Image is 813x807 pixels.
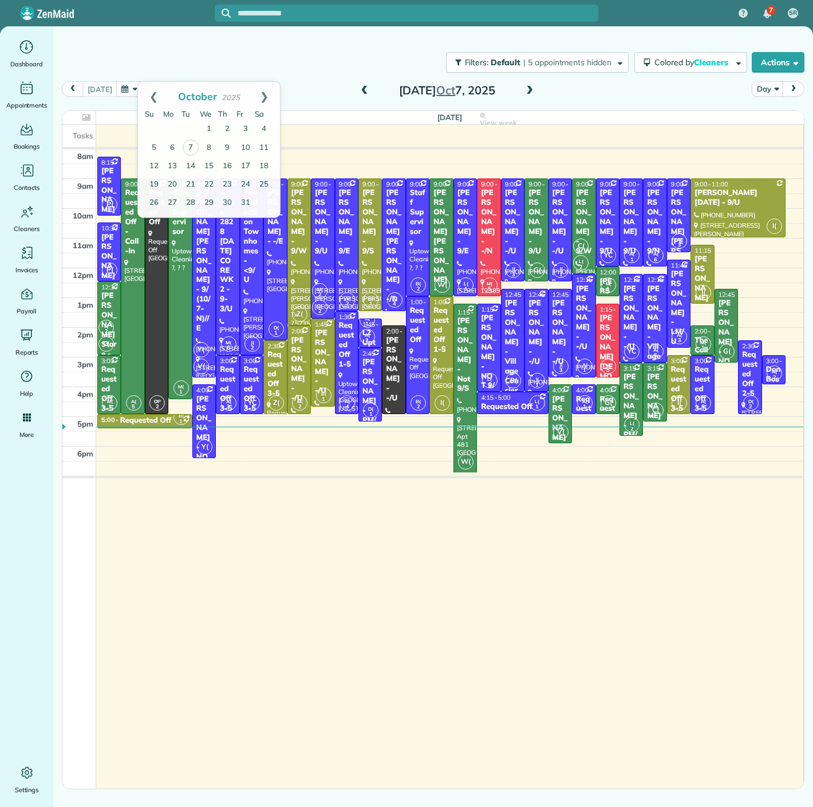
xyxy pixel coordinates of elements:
span: 9:00 - 12:30 [552,180,586,188]
span: Payroll [17,305,37,317]
a: 28 [181,194,200,212]
div: ArtHaus 2828 [DATE] CORE WK 2 - 9-3/U [219,188,236,314]
div: [PERSON_NAME] - Village Concierge - PM/N [646,284,663,410]
small: 1 [360,319,374,329]
div: [PERSON_NAME] - -/U [504,188,521,256]
div: [PERSON_NAME] - -/U [575,284,592,352]
div: Staff Supervisor [409,188,426,236]
div: [PERSON_NAME] - 9/S [362,188,378,256]
a: 13 [163,157,181,176]
span: G( [719,344,735,359]
a: 27 [163,194,181,212]
span: M( [487,280,492,287]
span: J( [559,361,563,368]
small: 2 [411,284,425,295]
a: 11 [255,139,273,157]
span: 2:00 - 5:00 [291,327,321,335]
span: A( [772,368,777,375]
a: 17 [236,157,255,176]
button: prev [62,81,84,97]
span: 9:00 - 1:00 [481,180,511,188]
small: 5 [127,401,141,412]
span: I( [767,218,782,234]
div: [PERSON_NAME] - [STREET_ADDRESS] [101,233,117,349]
div: [PERSON_NAME] - NOT 9/U [718,299,735,385]
small: 6 [649,255,663,265]
span: 9:00 - 1:00 [433,180,463,188]
a: 15 [200,157,218,176]
a: Filters: Default | 5 appointments hidden [440,52,629,73]
span: Y( [194,342,209,357]
div: [PERSON_NAME] - -/E [599,277,616,335]
a: 22 [200,176,218,194]
small: 1 [554,269,568,280]
div: Requested Off [120,416,172,426]
span: 1:45 - 4:45 [315,320,345,328]
span: A( [653,251,658,257]
span: L( [487,376,492,382]
span: 12:45 - 4:15 [528,291,562,299]
div: [PERSON_NAME] - NOT 9/U [196,395,212,482]
span: DP [154,398,161,404]
span: A( [677,236,682,243]
button: Actions [752,52,804,73]
span: YC [624,344,640,359]
span: A( [392,295,397,301]
a: Contacts [5,161,49,193]
a: 8 [200,139,218,157]
span: 12:30 - 3:00 [101,283,135,291]
span: 2:00 - 3:00 [694,327,724,335]
span: 9:00 - 2:00 [291,180,321,188]
span: A( [582,361,587,368]
span: A( [226,398,231,404]
div: Requested Off 4-5 [575,395,592,443]
span: B( [368,295,373,301]
span: 12:45 - 3:45 [552,291,586,299]
span: D( [317,303,322,309]
small: 1 [459,284,473,295]
div: Requested Off 4-5 [599,395,616,443]
span: Contacts [14,182,40,193]
small: 6 [649,350,663,361]
span: G( [601,395,616,411]
span: 3:15 - 5:45 [623,364,653,372]
a: 4 [255,120,273,138]
span: 3:00 - 5:00 [101,357,131,365]
small: 2 [767,372,782,383]
span: J( [535,376,539,382]
span: I( [696,285,711,300]
span: P( [506,373,521,388]
div: [PERSON_NAME] [PERSON_NAME] - -/U [670,188,687,304]
span: 12:45 - 4:15 [505,291,538,299]
a: 12 [145,157,163,176]
small: 1 [578,365,592,376]
span: 1:30 - 5:00 [339,313,369,321]
a: 23 [218,176,236,194]
span: I( [435,395,450,411]
svg: Focus search [222,9,231,18]
div: 7 unread notifications [755,1,779,26]
small: 1 [269,328,283,339]
div: [PERSON_NAME] - 9/U [528,188,544,256]
span: More [19,429,34,440]
a: 29 [200,194,218,212]
div: [PERSON_NAME] - -/U [385,336,402,403]
span: 10:30 - 12:30 [101,224,139,232]
a: 16 [218,157,236,176]
div: [PERSON_NAME] - Village Concierge - -/N [504,299,521,415]
span: YC [244,395,260,411]
a: 14 [181,157,200,176]
span: A( [701,398,706,404]
span: M( [606,280,611,287]
span: I( [672,395,687,411]
div: [PERSON_NAME] - -/U [528,299,544,366]
div: [PERSON_NAME] - -/U [623,284,640,352]
div: [PERSON_NAME] - 9/U [599,188,616,256]
span: Appointments [6,100,48,111]
span: M( [317,286,323,292]
span: 1:15 - 3:45 [600,305,630,313]
small: 3 [506,269,520,280]
a: Payroll [5,285,49,317]
a: 20 [163,176,181,194]
a: Invoices [5,244,49,276]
